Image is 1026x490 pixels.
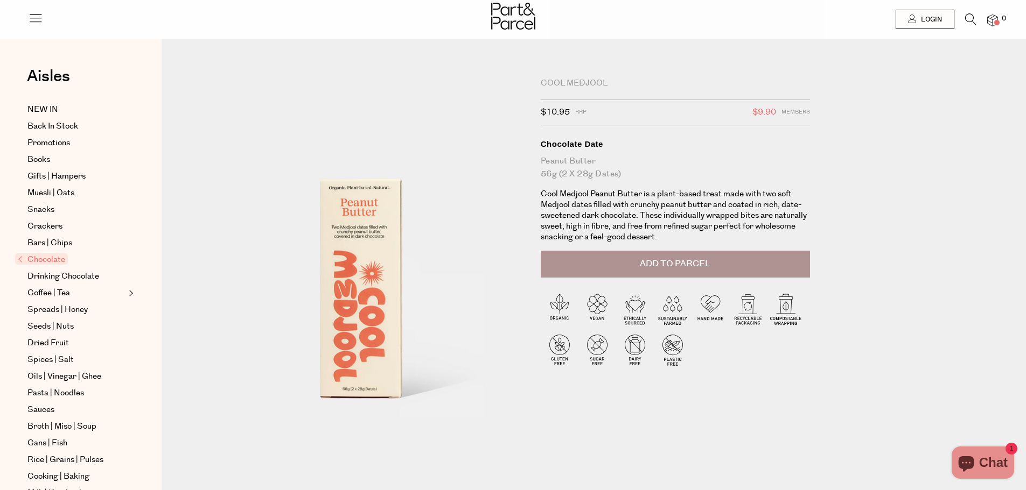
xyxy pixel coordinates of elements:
[27,153,125,166] a: Books
[27,120,125,133] a: Back In Stock
[896,10,954,29] a: Login
[541,189,810,243] p: Cool Medjool Peanut Butter is a plant-based treat made with two soft Medjool dates filled with cr...
[541,290,578,328] img: P_P-ICONS-Live_Bec_V11_Organic.svg
[654,331,692,368] img: P_P-ICONS-Live_Bec_V11_Plastic_Free.svg
[27,437,125,450] a: Cans | Fish
[948,446,1017,481] inbox-online-store-chat: Shopify online store chat
[27,203,54,216] span: Snacks
[27,337,69,350] span: Dried Fruit
[541,139,810,150] div: Chocolate Date
[194,82,525,472] img: Chocolate Date
[27,170,86,183] span: Gifts | Hampers
[578,331,616,368] img: P_P-ICONS-Live_Bec_V11_Sugar_Free.svg
[27,287,125,300] a: Coffee | Tea
[27,65,70,88] span: Aisles
[27,403,125,416] a: Sauces
[987,15,998,26] a: 0
[18,253,125,266] a: Chocolate
[27,353,74,366] span: Spices | Salt
[541,105,570,119] span: $10.95
[999,14,1009,24] span: 0
[27,453,125,466] a: Rice | Grains | Pulses
[27,103,125,116] a: NEW IN
[541,78,810,89] div: Cool Medjool
[752,105,776,119] span: $9.90
[27,470,125,483] a: Cooking | Baking
[575,105,587,119] span: RRP
[541,331,578,368] img: P_P-ICONS-Live_Bec_V11_Gluten_Free.svg
[27,187,74,200] span: Muesli | Oats
[27,237,125,250] a: Bars | Chips
[27,437,67,450] span: Cans | Fish
[692,290,729,328] img: P_P-ICONS-Live_Bec_V11_Handmade.svg
[27,420,125,433] a: Broth | Miso | Soup
[767,290,805,328] img: P_P-ICONS-Live_Bec_V11_Compostable_Wrapping.svg
[27,320,74,333] span: Seeds | Nuts
[616,290,654,328] img: P_P-ICONS-Live_Bec_V11_Ethically_Sourced.svg
[15,253,68,265] span: Chocolate
[27,68,70,95] a: Aisles
[27,220,62,233] span: Crackers
[27,370,125,383] a: Oils | Vinegar | Ghee
[27,303,125,316] a: Spreads | Honey
[729,290,767,328] img: P_P-ICONS-Live_Bec_V11_Recyclable_Packaging.svg
[541,251,810,278] button: Add to Parcel
[654,290,692,328] img: P_P-ICONS-Live_Bec_V11_Sustainable_Farmed.svg
[27,203,125,216] a: Snacks
[27,237,72,250] span: Bars | Chips
[27,403,54,416] span: Sauces
[27,120,78,133] span: Back In Stock
[27,420,96,433] span: Broth | Miso | Soup
[27,137,125,150] a: Promotions
[781,105,810,119] span: Members
[27,287,70,300] span: Coffee | Tea
[27,270,99,283] span: Drinking Chocolate
[640,258,710,270] span: Add to Parcel
[541,155,810,181] div: Peanut Butter 56g (2 x 28g Dates)
[27,303,88,316] span: Spreads | Honey
[27,387,84,400] span: Pasta | Noodles
[27,320,125,333] a: Seeds | Nuts
[27,153,50,166] span: Books
[27,453,103,466] span: Rice | Grains | Pulses
[27,103,58,116] span: NEW IN
[27,187,125,200] a: Muesli | Oats
[491,3,535,30] img: Part&Parcel
[27,170,125,183] a: Gifts | Hampers
[27,137,70,150] span: Promotions
[27,370,101,383] span: Oils | Vinegar | Ghee
[27,387,125,400] a: Pasta | Noodles
[27,220,125,233] a: Crackers
[27,353,125,366] a: Spices | Salt
[27,270,125,283] a: Drinking Chocolate
[578,290,616,328] img: P_P-ICONS-Live_Bec_V11_Vegan.svg
[126,287,134,300] button: Expand/Collapse Coffee | Tea
[616,331,654,368] img: P_P-ICONS-Live_Bec_V11_Dairy_Free.svg
[918,15,942,24] span: Login
[27,470,89,483] span: Cooking | Baking
[27,337,125,350] a: Dried Fruit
